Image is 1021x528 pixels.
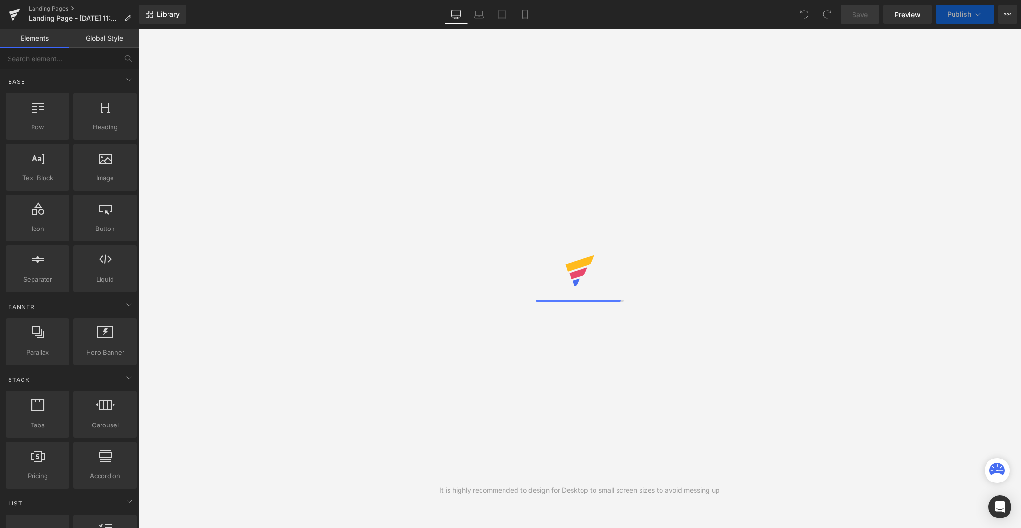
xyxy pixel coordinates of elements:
[818,5,837,24] button: Redo
[9,224,67,234] span: Icon
[7,302,35,311] span: Banner
[491,5,514,24] a: Tablet
[9,122,67,132] span: Row
[9,173,67,183] span: Text Block
[852,10,868,20] span: Save
[139,5,186,24] a: New Library
[76,275,134,285] span: Liquid
[9,420,67,430] span: Tabs
[76,122,134,132] span: Heading
[947,11,971,18] span: Publish
[29,5,139,12] a: Landing Pages
[157,10,180,19] span: Library
[76,224,134,234] span: Button
[76,347,134,357] span: Hero Banner
[69,29,139,48] a: Global Style
[988,495,1011,518] div: Open Intercom Messenger
[936,5,994,24] button: Publish
[883,5,932,24] a: Preview
[895,10,920,20] span: Preview
[439,485,720,495] div: It is highly recommended to design for Desktop to small screen sizes to avoid messing up
[9,471,67,481] span: Pricing
[7,375,31,384] span: Stack
[29,14,121,22] span: Landing Page - [DATE] 11:30:49
[9,275,67,285] span: Separator
[998,5,1017,24] button: More
[7,77,26,86] span: Base
[795,5,814,24] button: Undo
[7,499,23,508] span: List
[468,5,491,24] a: Laptop
[514,5,537,24] a: Mobile
[76,471,134,481] span: Accordion
[9,347,67,357] span: Parallax
[445,5,468,24] a: Desktop
[76,420,134,430] span: Carousel
[76,173,134,183] span: Image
